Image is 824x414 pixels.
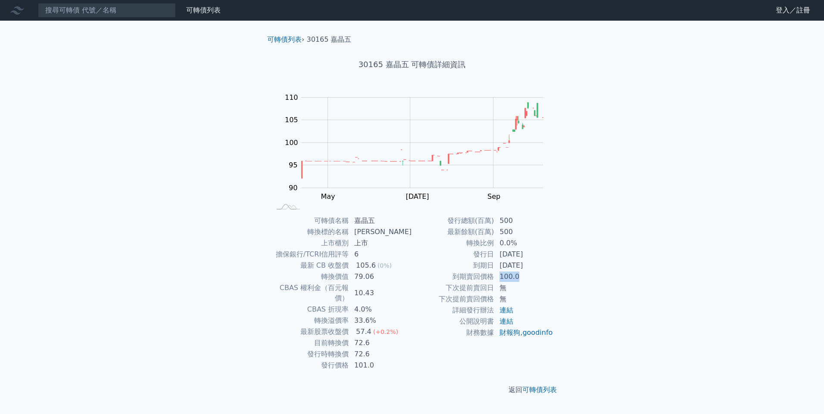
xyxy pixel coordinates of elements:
[412,282,494,294] td: 下次提前賣回日
[494,260,553,271] td: [DATE]
[271,215,349,226] td: 可轉債名稱
[494,271,553,282] td: 100.0
[271,360,349,371] td: 發行價格
[349,337,412,349] td: 72.6
[271,337,349,349] td: 目前轉換價
[406,192,429,201] tspan: [DATE]
[289,161,297,169] tspan: 95
[412,316,494,327] td: 公開說明書
[494,249,553,260] td: [DATE]
[781,373,824,414] iframe: Chat Widget
[494,294,553,305] td: 無
[494,226,553,238] td: 500
[349,282,412,304] td: 10.43
[412,260,494,271] td: 到期日
[285,93,298,102] tspan: 110
[267,34,304,45] li: ›
[321,192,335,201] tspan: May
[769,3,817,17] a: 登入／註冊
[494,238,553,249] td: 0.0%
[271,349,349,360] td: 發行時轉換價
[285,116,298,124] tspan: 105
[349,215,412,226] td: 嘉晶五
[267,35,302,43] a: 可轉債列表
[349,360,412,371] td: 101.0
[494,215,553,226] td: 500
[378,262,392,269] span: (0%)
[186,6,221,14] a: 可轉債列表
[412,226,494,238] td: 最新餘額(百萬)
[349,249,412,260] td: 6
[271,304,349,315] td: CBAS 折現率
[499,328,520,337] a: 財報狗
[412,238,494,249] td: 轉換比例
[289,184,297,192] tspan: 90
[285,139,298,147] tspan: 100
[271,282,349,304] td: CBAS 權利金（百元報價）
[271,226,349,238] td: 轉換標的名稱
[349,315,412,326] td: 33.6%
[271,326,349,337] td: 最新股票收盤價
[349,271,412,282] td: 79.06
[349,304,412,315] td: 4.0%
[487,192,500,201] tspan: Sep
[271,249,349,260] td: 擔保銀行/TCRI信用評等
[522,328,552,337] a: goodinfo
[412,271,494,282] td: 到期賣回價格
[494,282,553,294] td: 無
[522,386,557,394] a: 可轉債列表
[38,3,176,18] input: 搜尋可轉債 代號／名稱
[499,317,513,325] a: 連結
[781,373,824,414] div: 聊天小工具
[349,349,412,360] td: 72.6
[349,226,412,238] td: [PERSON_NAME]
[412,327,494,338] td: 財務數據
[354,260,378,271] div: 105.6
[271,260,349,271] td: 最新 CB 收盤價
[281,93,556,201] g: Chart
[271,238,349,249] td: 上市櫃別
[307,34,352,45] li: 30165 嘉晶五
[373,328,398,335] span: (+0.2%)
[499,306,513,314] a: 連結
[412,305,494,316] td: 詳細發行辦法
[260,385,564,395] p: 返回
[349,238,412,249] td: 上市
[354,327,373,337] div: 57.4
[260,59,564,71] h1: 30165 嘉晶五 可轉債詳細資訊
[494,327,553,338] td: ,
[412,215,494,226] td: 發行總額(百萬)
[271,315,349,326] td: 轉換溢價率
[412,249,494,260] td: 發行日
[412,294,494,305] td: 下次提前賣回價格
[271,271,349,282] td: 轉換價值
